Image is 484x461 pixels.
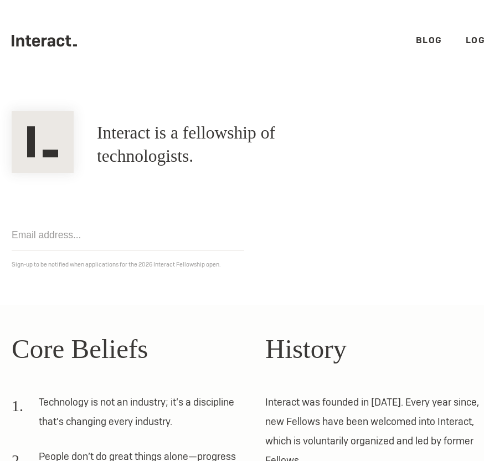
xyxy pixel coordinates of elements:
input: Email address... [12,219,244,251]
h1: Interact is a fellowship of technologists. [97,121,359,168]
h2: Core Beliefs [12,329,242,370]
a: Blog [416,34,442,46]
img: Interact Logo [12,111,74,173]
li: Technology is not an industry; it’s a discipline that’s changing every industry. [12,392,242,439]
